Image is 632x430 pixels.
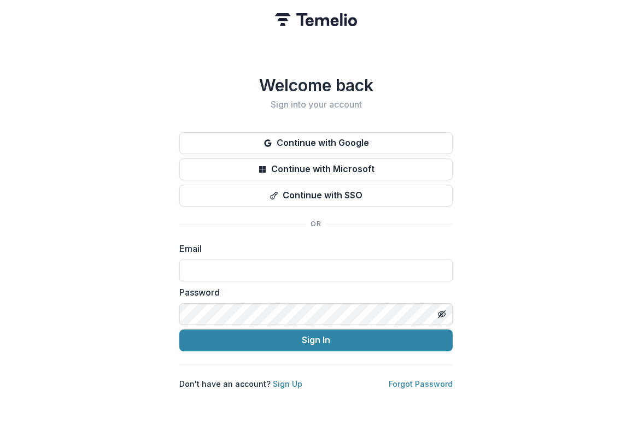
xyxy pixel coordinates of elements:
[275,13,357,26] img: Temelio
[179,329,453,351] button: Sign In
[179,286,446,299] label: Password
[179,75,453,95] h1: Welcome back
[179,185,453,207] button: Continue with SSO
[433,305,450,323] button: Toggle password visibility
[273,379,302,388] a: Sign Up
[179,99,453,110] h2: Sign into your account
[179,132,453,154] button: Continue with Google
[179,242,446,255] label: Email
[179,158,453,180] button: Continue with Microsoft
[389,379,453,388] a: Forgot Password
[179,378,302,390] p: Don't have an account?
